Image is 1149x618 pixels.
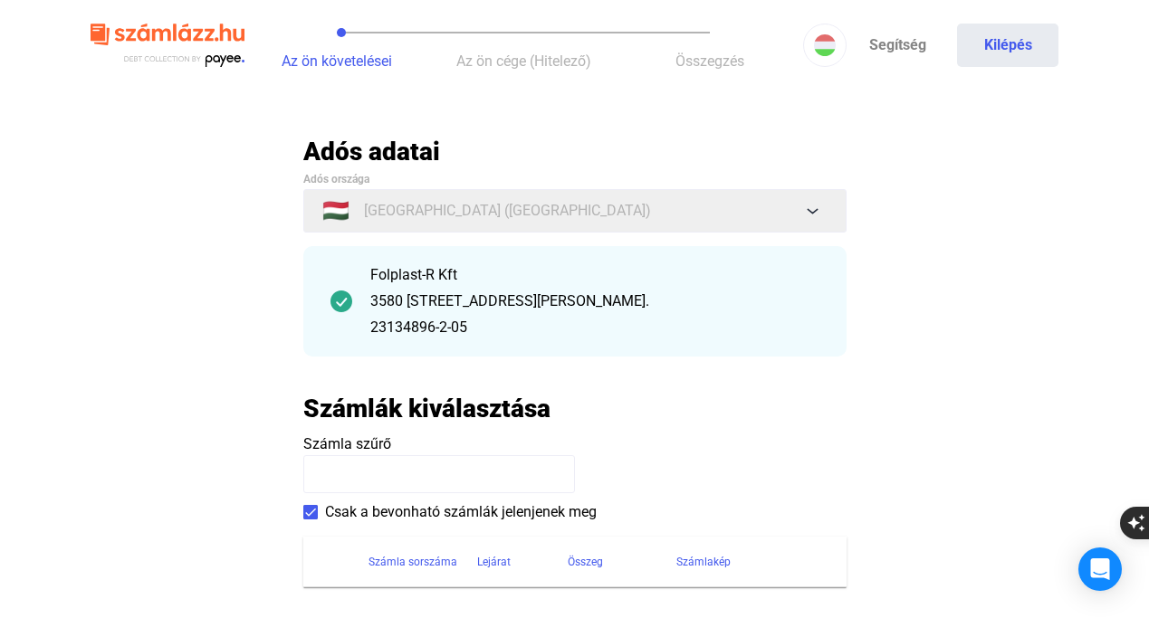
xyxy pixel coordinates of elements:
[477,551,568,573] div: Lejárat
[91,16,244,75] img: szamlazzhu-logo
[477,551,511,573] div: Lejárat
[303,435,391,452] span: Számla szűrő
[282,52,392,70] span: Az ön követelései
[568,551,676,573] div: Összeg
[370,264,819,286] div: Folplast-R Kft
[676,551,731,573] div: Számlakép
[325,501,597,523] span: Csak a bevonható számlák jelenjenek meg
[369,551,477,573] div: Számla sorszáma
[676,551,825,573] div: Számlakép
[303,173,369,185] span: Adós országa
[303,393,551,424] h2: Számlák kiválasztása
[1078,547,1122,591] div: Open Intercom Messenger
[568,551,603,573] div: Összeg
[957,24,1058,67] button: Kilépés
[330,290,352,312] img: checkmark-darker-green-circle
[675,52,744,70] span: Összegzés
[370,317,819,338] div: 23134896-2-05
[369,551,457,573] div: Számla sorszáma
[364,200,651,222] span: [GEOGRAPHIC_DATA] ([GEOGRAPHIC_DATA])
[814,34,836,56] img: HU
[303,189,847,233] button: 🇭🇺[GEOGRAPHIC_DATA] ([GEOGRAPHIC_DATA])
[370,290,819,312] div: 3580 [STREET_ADDRESS][PERSON_NAME].
[322,200,349,222] span: 🇭🇺
[803,24,847,67] button: HU
[303,136,847,167] h2: Adós adatai
[456,52,591,70] span: Az ön cége (Hitelező)
[847,24,948,67] a: Segítség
